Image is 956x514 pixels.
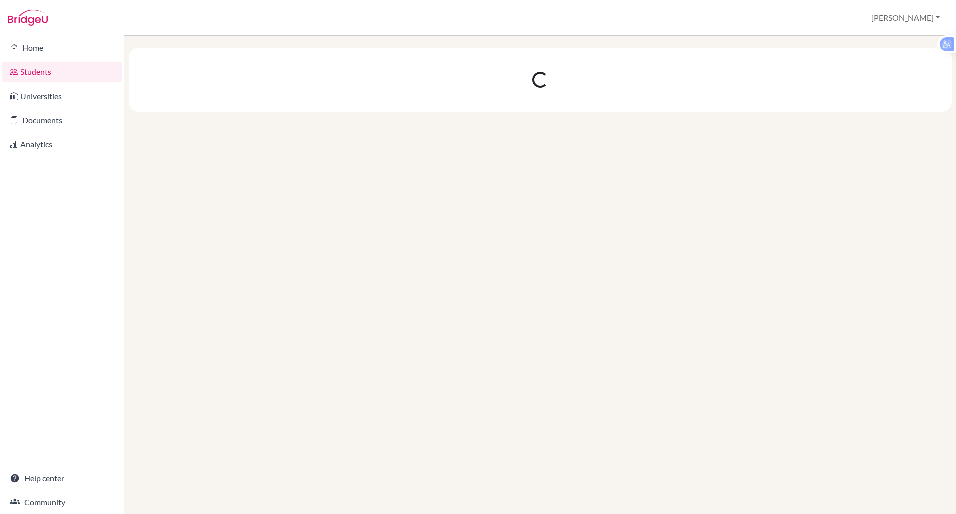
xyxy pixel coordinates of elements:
img: Bridge-U [8,10,48,26]
a: Universities [2,86,122,106]
a: Documents [2,110,122,130]
a: Home [2,38,122,58]
a: Students [2,62,122,82]
button: [PERSON_NAME] [867,8,944,27]
a: Help center [2,468,122,488]
a: Analytics [2,134,122,154]
a: Community [2,492,122,512]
